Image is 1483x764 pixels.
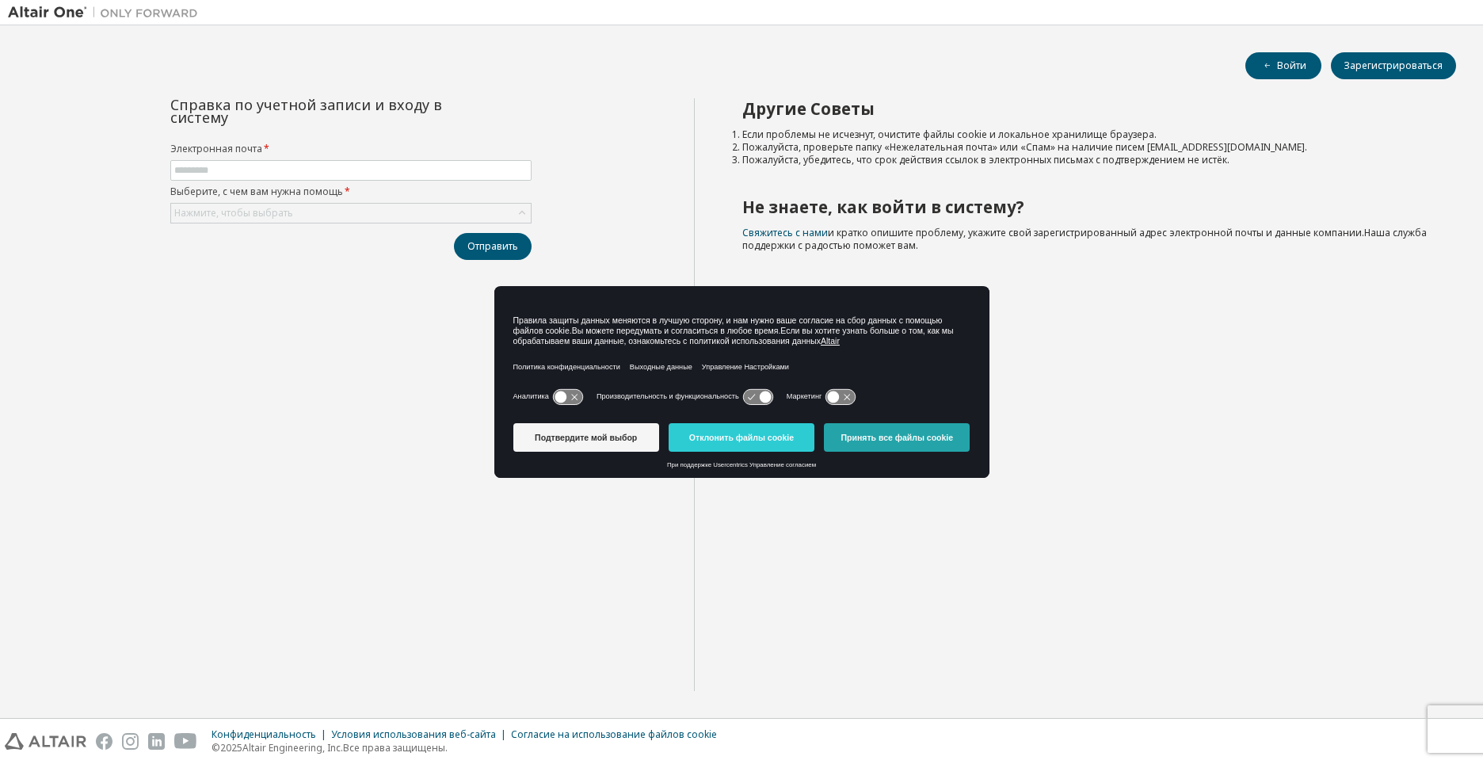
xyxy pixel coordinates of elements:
div: Нажмите, чтобы выбрать [171,204,531,223]
ya-tr-span: Нажмите, чтобы выбрать [174,206,293,220]
ya-tr-span: © [212,741,220,754]
ya-tr-span: Пожалуйста, убедитесь, что срок действия ссылок в электронных письмах с подтверждением не истёк. [742,153,1229,166]
ya-tr-span: Согласие на использование файлов cookie [511,728,717,741]
img: Альтаир Один [8,5,206,21]
img: linkedin.svg [148,733,165,750]
img: instagram.svg [122,733,139,750]
ya-tr-span: Не знаете, как войти в систему? [742,196,1024,218]
img: youtube.svg [174,733,197,750]
button: Отправить [454,233,532,260]
ya-tr-span: Справка по учетной записи и входу в систему [170,95,442,127]
ya-tr-span: Если проблемы не исчезнут, очистите файлы cookie и локальное хранилище браузера. [742,128,1157,141]
ya-tr-span: и кратко опишите проблему, укажите свой зарегистрированный адрес электронной почты и данные компа... [828,226,1364,239]
ya-tr-span: Все права защищены. [343,741,448,754]
a: Свяжитесь с нами [742,226,828,239]
button: Войти [1245,52,1321,79]
ya-tr-span: Войти [1277,59,1306,72]
ya-tr-span: Выберите, с чем вам нужна помощь [170,185,343,198]
ya-tr-span: Наша служба поддержки с радостью поможет вам. [742,226,1427,252]
ya-tr-span: Другие Советы [742,97,875,120]
img: facebook.svg [96,733,112,750]
ya-tr-span: Пожалуйста, проверьте папку «Нежелательная почта» или «Спам» на наличие писем [EMAIL_ADDRESS][DOM... [742,140,1307,154]
ya-tr-span: Условия использования веб-сайта [331,728,496,741]
ya-tr-span: Altair Engineering, Inc. [242,741,343,754]
button: Зарегистрироваться [1331,52,1456,79]
img: altair_logo.svg [5,733,86,750]
ya-tr-span: Отправить [467,240,518,253]
ya-tr-span: Зарегистрироваться [1344,59,1443,72]
ya-tr-span: Электронная почта [170,142,262,155]
ya-tr-span: 2025 [220,741,242,754]
ya-tr-span: Конфиденциальность [212,728,316,741]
